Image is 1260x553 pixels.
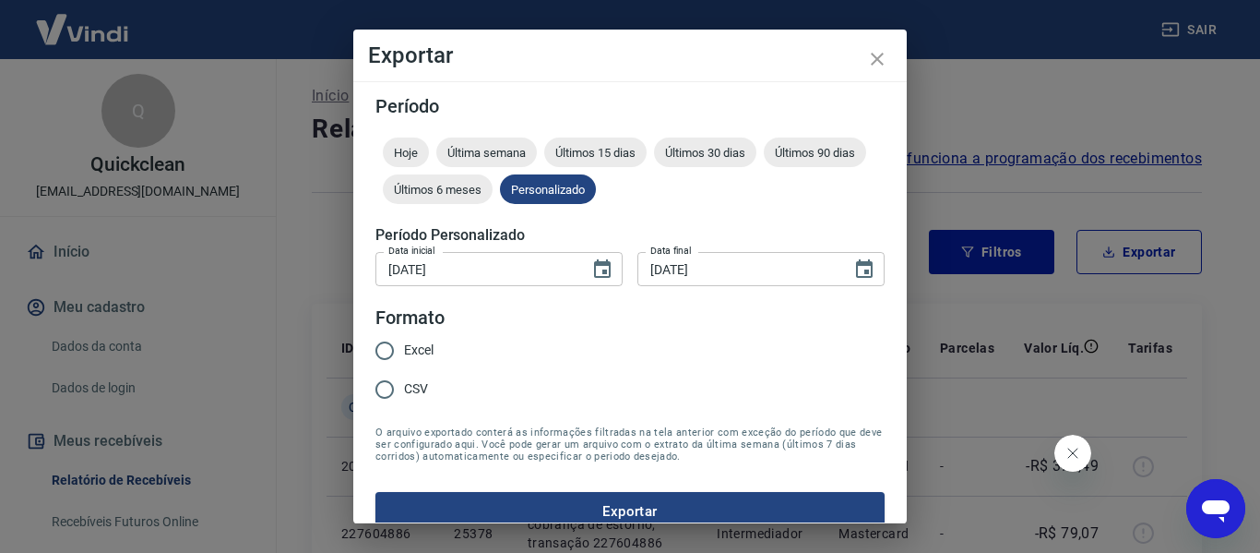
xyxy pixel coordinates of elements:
[654,138,756,167] div: Últimos 30 dias
[1054,435,1091,472] iframe: Fechar mensagem
[500,174,596,204] div: Personalizado
[383,146,429,160] span: Hoje
[375,492,885,531] button: Exportar
[11,13,155,28] span: Olá! Precisa de ajuda?
[436,138,537,167] div: Última semana
[637,252,838,286] input: DD/MM/YYYY
[846,251,883,288] button: Choose date, selected date is 18 de set de 2025
[383,138,429,167] div: Hoje
[544,146,647,160] span: Últimos 15 dias
[1186,479,1245,538] iframe: Botão para abrir a janela de mensagens
[654,146,756,160] span: Últimos 30 dias
[650,244,692,258] label: Data final
[388,244,435,258] label: Data inicial
[383,183,493,197] span: Últimos 6 meses
[436,146,537,160] span: Última semana
[375,226,885,245] h5: Período Personalizado
[584,251,621,288] button: Choose date, selected date is 17 de set de 2025
[375,97,885,115] h5: Período
[404,341,434,360] span: Excel
[404,379,428,399] span: CSV
[383,174,493,204] div: Últimos 6 meses
[375,252,577,286] input: DD/MM/YYYY
[375,305,445,331] legend: Formato
[368,44,892,66] h4: Exportar
[764,138,866,167] div: Últimos 90 dias
[500,183,596,197] span: Personalizado
[764,146,866,160] span: Últimos 90 dias
[375,427,885,463] span: O arquivo exportado conterá as informações filtradas na tela anterior com exceção do período que ...
[544,138,647,167] div: Últimos 15 dias
[855,37,899,81] button: close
